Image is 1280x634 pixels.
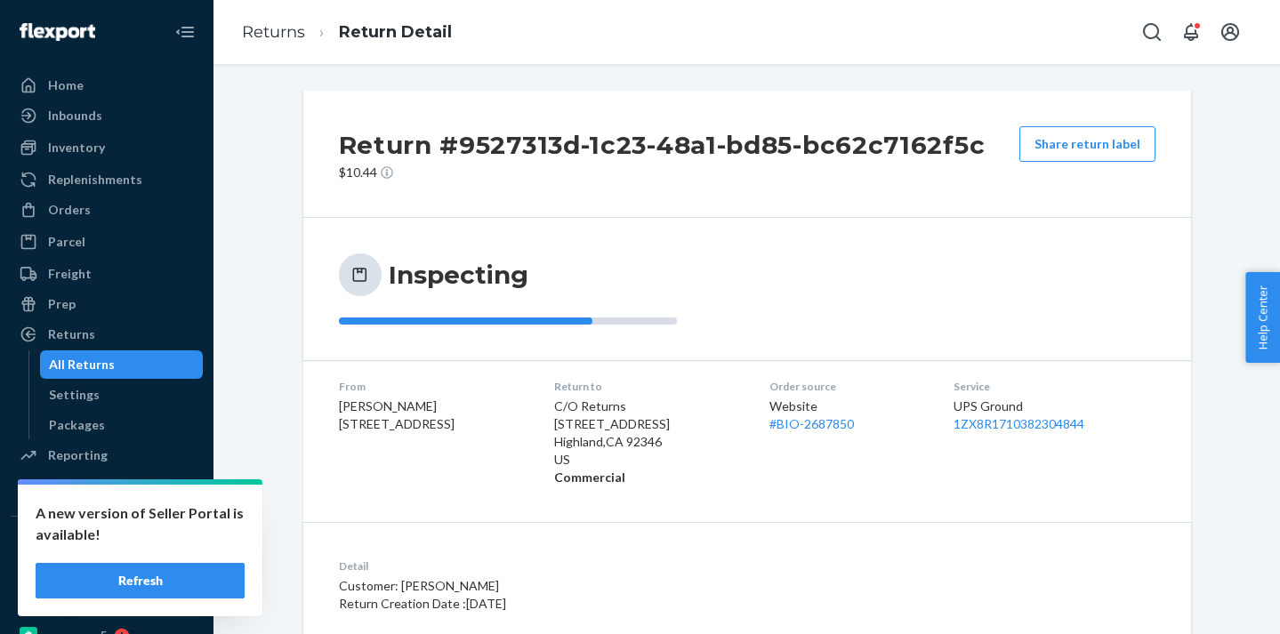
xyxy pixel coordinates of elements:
p: [STREET_ADDRESS] [554,415,741,433]
p: C/O Returns [554,397,741,415]
a: Orders [11,196,203,224]
p: Customer: [PERSON_NAME] [339,577,831,595]
div: Parcel [48,233,85,251]
a: Inbounds [11,101,203,130]
div: Reporting [48,446,108,464]
a: Returns [11,320,203,349]
p: A new version of Seller Portal is available! [36,502,245,545]
h2: Return #9527313d-1c23-48a1-bd85-bc62c7162f5c [339,126,986,164]
div: Inventory [48,139,105,156]
dt: Detail [339,558,831,574]
a: Freight [11,260,203,288]
a: Reporting [11,441,203,469]
a: #BIO-2687850 [769,416,854,431]
div: Packages [49,416,105,434]
div: Settings [49,386,100,404]
a: Parcel [11,228,203,256]
button: Open notifications [1173,14,1209,50]
span: UPS Ground [954,398,1023,413]
p: Return Creation Date : [DATE] [339,595,831,613]
a: 1ZX8R1710382304844 [954,416,1084,431]
h3: Inspecting [389,259,528,291]
strong: Commercial [554,469,625,485]
div: Inbounds [48,107,102,124]
button: Open Search Box [1134,14,1170,50]
button: Open account menu [1212,14,1248,50]
a: Inventory [11,133,203,162]
a: Returns [242,22,305,42]
p: $10.44 [339,164,986,181]
a: Settings [40,381,204,409]
img: Flexport logo [20,23,95,41]
div: Home [48,76,84,94]
a: Prep [11,290,203,318]
div: Freight [48,265,92,283]
a: f12898-4 [11,561,203,590]
p: US [554,451,741,469]
button: Close Navigation [167,14,203,50]
dt: From [339,379,526,394]
a: Replenishments [11,165,203,194]
div: Orders [48,201,91,219]
div: Website [769,397,925,433]
p: Highland , CA 92346 [554,433,741,451]
a: 6e639d-fc [11,591,203,620]
dt: Return to [554,379,741,394]
a: Home [11,71,203,100]
button: Help Center [1245,272,1280,363]
a: Billing [11,473,203,502]
div: Prep [48,295,76,313]
ol: breadcrumbs [228,6,466,59]
button: Integrations [11,531,203,559]
span: [PERSON_NAME] [STREET_ADDRESS] [339,398,455,431]
a: Packages [40,411,204,439]
button: Share return label [1019,126,1155,162]
a: All Returns [40,350,204,379]
div: All Returns [49,356,115,373]
button: Refresh [36,563,245,598]
dt: Service [954,379,1155,394]
a: Return Detail [339,22,452,42]
div: Returns [48,325,95,343]
dt: Order source [769,379,925,394]
div: Replenishments [48,171,142,189]
div: Billing [48,478,85,496]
